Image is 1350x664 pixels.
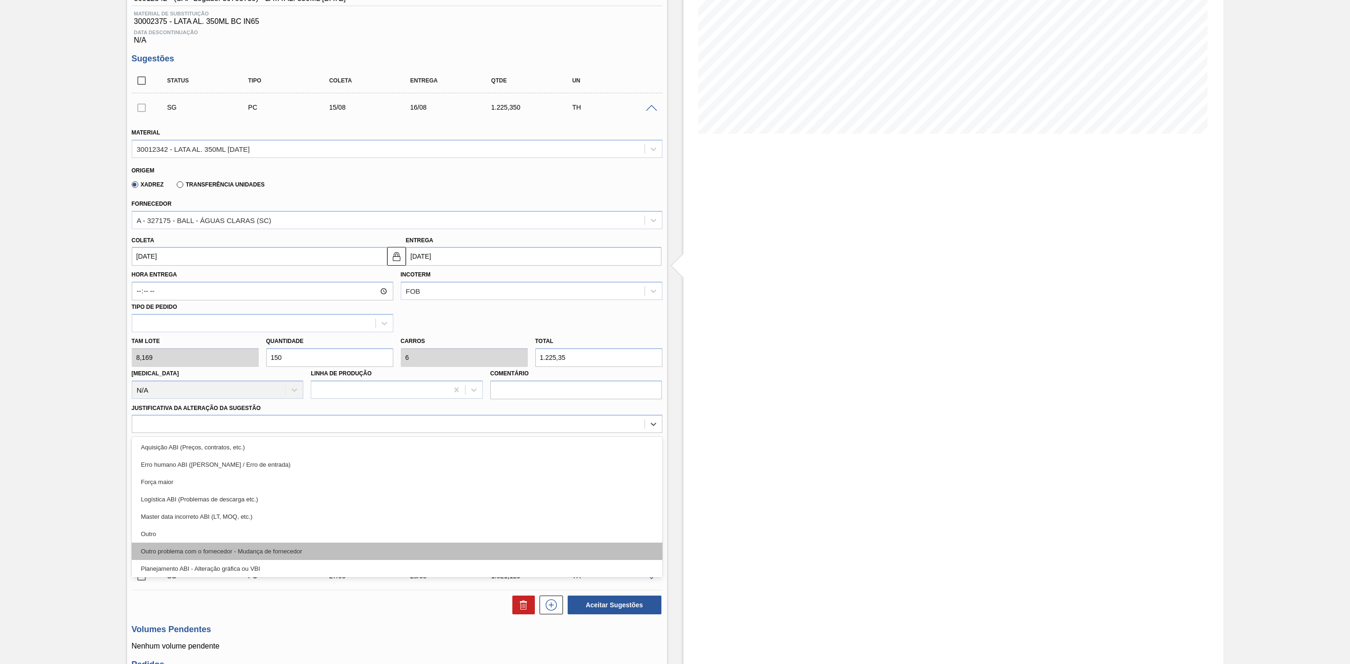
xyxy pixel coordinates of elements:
label: Justificativa da Alteração da Sugestão [132,405,261,411]
h3: Sugestões [132,54,662,64]
div: Coleta [327,77,420,84]
input: dd/mm/yyyy [406,247,661,266]
div: 16/08/2025 [408,104,501,111]
label: Incoterm [401,271,431,278]
div: Tipo [246,77,338,84]
label: Entrega [406,237,434,244]
label: Xadrez [132,181,164,188]
div: Excluir Sugestões [508,596,535,614]
div: Pedido de Compra [246,104,338,111]
label: Transferência Unidades [177,181,264,188]
label: Quantidade [266,338,304,344]
div: Status [165,77,258,84]
input: dd/mm/yyyy [132,247,387,266]
label: Coleta [132,237,154,244]
div: Nova sugestão [535,596,563,614]
div: TH [570,104,663,111]
label: Total [535,338,554,344]
span: Material de Substituição [134,11,660,16]
div: Outro problema com o fornecedor - Mudança de fornecedor [132,543,662,560]
div: Força maior [132,473,662,491]
span: Data Descontinuação [134,30,660,35]
label: Origem [132,167,155,174]
div: N/A [132,26,662,45]
div: FOB [406,287,420,295]
h3: Volumes Pendentes [132,625,662,634]
label: Material [132,129,160,136]
label: Carros [401,338,425,344]
div: Entrega [408,77,501,84]
div: Planejamento ABI - Alteração gráfica ou VBI [132,560,662,577]
label: Observações [132,435,662,449]
p: Nenhum volume pendente [132,642,662,650]
div: Logística ABI (Problemas de descarga etc.) [132,491,662,508]
div: 30012342 - LATA AL. 350ML [DATE] [137,145,250,153]
div: 15/08/2025 [327,104,420,111]
span: 30002375 - LATA AL. 350ML BC IN65 [134,17,660,26]
div: Qtde [489,77,582,84]
button: locked [387,247,406,266]
label: Fornecedor [132,201,172,207]
label: Hora Entrega [132,268,393,282]
label: Tam lote [132,335,259,348]
label: [MEDICAL_DATA] [132,370,179,377]
label: Tipo de pedido [132,304,177,310]
div: Outro [132,525,662,543]
div: Erro humano ABI ([PERSON_NAME] / Erro de entrada) [132,456,662,473]
div: Aceitar Sugestões [563,595,662,615]
div: Aquisição ABI (Preços, contratos, etc.) [132,439,662,456]
div: Master data incorreto ABI (LT, MOQ, etc.) [132,508,662,525]
img: locked [391,251,402,262]
label: Comentário [490,367,662,380]
div: A - 327175 - BALL - ÁGUAS CLARAS (SC) [137,216,271,224]
label: Linha de Produção [311,370,372,377]
div: UN [570,77,663,84]
button: Aceitar Sugestões [568,596,661,614]
div: 1.225,350 [489,104,582,111]
div: Sugestão Criada [165,104,258,111]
